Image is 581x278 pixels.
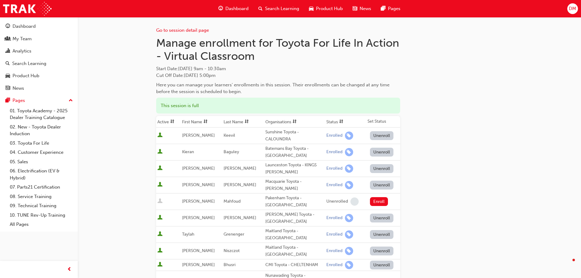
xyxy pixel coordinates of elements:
[326,149,343,155] div: Enrolled
[13,85,24,92] div: News
[265,228,324,241] div: Maitland Toyota - [GEOGRAPHIC_DATA]
[345,164,353,173] span: learningRecordVerb_ENROLL-icon
[224,232,244,237] span: Grenenger
[203,119,208,125] span: sorting-icon
[156,27,209,33] a: Go to session detail page
[182,199,215,204] span: [PERSON_NAME]
[2,45,75,57] a: Analytics
[245,119,249,125] span: sorting-icon
[224,149,239,154] span: Baguley
[265,162,324,175] div: Launceston Toyota - KINGS [PERSON_NAME]
[182,166,215,171] span: [PERSON_NAME]
[264,116,325,128] th: Toggle SortBy
[13,72,39,79] div: Product Hub
[13,23,36,30] div: Dashboard
[339,119,343,125] span: sorting-icon
[366,116,400,128] th: Set Status
[345,230,353,239] span: learningRecordVerb_ENROLL-icon
[157,132,163,139] span: User is active
[7,122,75,139] a: 02. New - Toyota Dealer Induction
[7,166,75,182] a: 06. Electrification (EV & Hybrid)
[157,215,163,221] span: User is active
[2,20,75,95] button: DashboardMy TeamAnalyticsSearch LearningProduct HubNews
[7,201,75,211] a: 09. Technical Training
[2,21,75,32] a: Dashboard
[326,199,348,204] div: Unenrolled
[326,248,343,254] div: Enrolled
[170,119,174,125] span: sorting-icon
[370,148,394,157] button: Unenroll
[265,195,324,208] div: Pakenham Toyota - [GEOGRAPHIC_DATA]
[370,214,394,222] button: Unenroll
[258,5,263,13] span: search-icon
[7,220,75,229] a: All Pages
[224,199,241,204] span: Mahfoud
[325,116,366,128] th: Toggle SortBy
[13,97,25,104] div: Pages
[388,5,400,12] span: Pages
[157,165,163,171] span: User is active
[265,178,324,192] div: Macquarie Toyota - [PERSON_NAME]
[326,166,343,171] div: Enrolled
[156,81,400,95] div: Here you can manage your learners' enrollments in this session. Their enrollments can be changed ...
[182,133,215,138] span: [PERSON_NAME]
[7,139,75,148] a: 03. Toyota For Life
[5,36,10,42] span: people-icon
[309,5,314,13] span: car-icon
[353,5,357,13] span: news-icon
[157,262,163,268] span: User is active
[5,61,10,67] span: search-icon
[156,116,181,128] th: Toggle SortBy
[2,95,75,106] button: Pages
[265,211,324,225] div: [PERSON_NAME] Toyota - [GEOGRAPHIC_DATA]
[7,192,75,201] a: 08. Service Training
[326,232,343,237] div: Enrolled
[213,2,253,15] a: guage-iconDashboard
[265,244,324,258] div: Maitland Toyota - [GEOGRAPHIC_DATA]
[370,181,394,190] button: Unenroll
[345,214,353,222] span: learningRecordVerb_ENROLL-icon
[12,60,46,67] div: Search Learning
[67,266,72,273] span: prev-icon
[376,2,405,15] a: pages-iconPages
[381,5,386,13] span: pages-icon
[224,166,256,171] span: [PERSON_NAME]
[360,5,371,12] span: News
[182,262,215,267] span: [PERSON_NAME]
[292,119,297,125] span: sorting-icon
[156,36,400,63] h1: Manage enrollment for Toyota For Life In Action - Virtual Classroom
[326,182,343,188] div: Enrolled
[316,5,343,12] span: Product Hub
[157,149,163,155] span: User is active
[7,211,75,220] a: 10. TUNE Rev-Up Training
[5,98,10,103] span: pages-icon
[7,182,75,192] a: 07. Parts21 Certification
[345,261,353,269] span: learningRecordVerb_ENROLL-icon
[370,197,388,206] button: Enroll
[560,257,575,272] iframe: Intercom live chat
[253,2,304,15] a: search-iconSearch Learning
[224,262,235,267] span: Bhusri
[5,73,10,79] span: car-icon
[3,2,52,16] img: Trak
[157,248,163,254] span: User is active
[157,182,163,188] span: User is active
[156,65,400,72] span: Start Date :
[370,261,394,269] button: Unenroll
[265,129,324,143] div: Sunshine Toyota - CALOUNDRA
[326,215,343,221] div: Enrolled
[7,106,75,122] a: 01. Toyota Academy - 2025 Dealer Training Catalogue
[370,164,394,173] button: Unenroll
[2,83,75,94] a: News
[567,3,578,14] button: DM
[225,5,249,12] span: Dashboard
[224,133,235,138] span: Keevil
[5,86,10,91] span: news-icon
[345,181,353,189] span: learningRecordVerb_ENROLL-icon
[5,24,10,29] span: guage-icon
[304,2,348,15] a: car-iconProduct Hub
[218,5,223,13] span: guage-icon
[569,5,576,12] span: DM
